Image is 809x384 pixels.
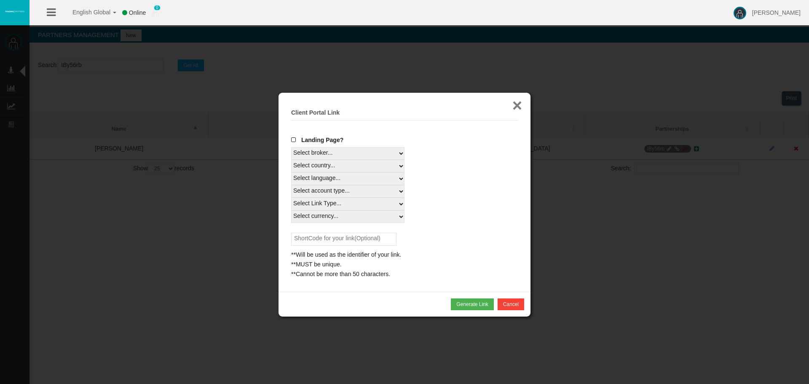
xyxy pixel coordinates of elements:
[154,5,161,11] span: 0
[291,260,518,269] div: **MUST be unique.
[301,137,343,143] span: Landing Page?
[752,9,801,16] span: [PERSON_NAME]
[291,250,518,260] div: **Will be used as the identifier of your link.
[512,97,522,114] button: ×
[291,109,340,116] b: Client Portal Link
[129,9,146,16] span: Online
[291,233,396,246] input: ShortCode for your link(Optional)
[451,298,493,310] button: Generate Link
[152,9,158,17] img: user_small.png
[291,269,518,279] div: **Cannot be more than 50 characters.
[4,10,25,13] img: logo.svg
[62,9,110,16] span: English Global
[734,7,746,19] img: user-image
[498,298,524,310] button: Cancel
